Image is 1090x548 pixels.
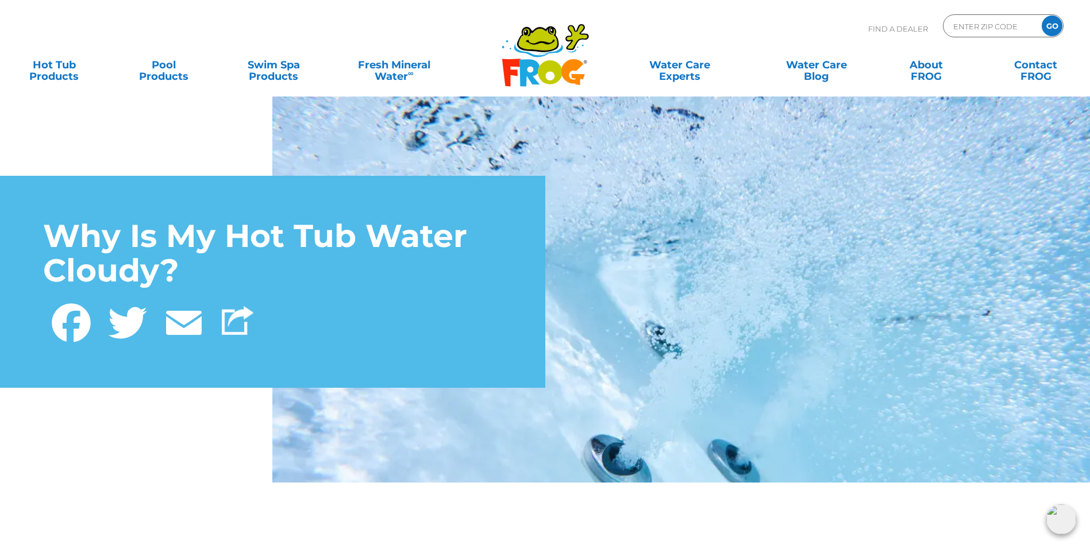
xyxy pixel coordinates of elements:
[611,53,749,76] a: Water CareExperts
[43,297,99,345] a: Facebook
[993,53,1079,76] a: ContactFROG
[43,219,502,288] h1: Why Is My Hot Tub Water Cloudy?
[408,68,414,78] sup: ∞
[773,53,859,76] a: Water CareBlog
[222,306,253,335] img: Share
[11,53,97,76] a: Hot TubProducts
[121,53,207,76] a: PoolProducts
[883,53,969,76] a: AboutFROG
[1046,504,1076,534] img: openIcon
[99,297,156,345] a: Twitter
[1042,16,1062,36] input: GO
[156,297,212,345] a: Email
[868,14,928,43] p: Find A Dealer
[231,53,317,76] a: Swim SpaProducts
[341,53,448,76] a: Fresh MineralWater∞
[952,18,1030,34] input: Zip Code Form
